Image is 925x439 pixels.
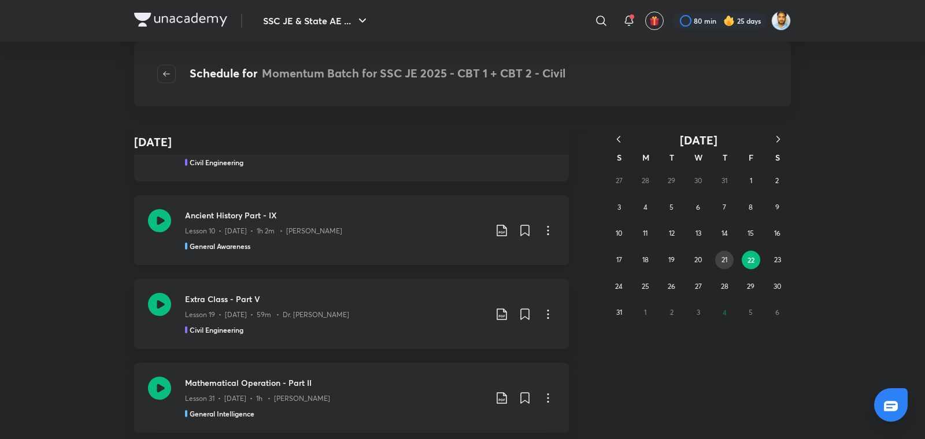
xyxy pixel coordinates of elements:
[636,198,654,217] button: August 4, 2025
[610,224,628,243] button: August 10, 2025
[768,172,786,190] button: August 2, 2025
[190,241,250,251] h5: General Awareness
[771,11,791,31] img: Kunal Pradeep
[774,255,781,264] abbr: August 23, 2025
[636,277,654,296] button: August 25, 2025
[615,282,623,291] abbr: August 24, 2025
[694,255,702,264] abbr: August 20, 2025
[694,152,702,163] abbr: Wednesday
[185,226,342,236] p: Lesson 10 • [DATE] • 1h 2m • [PERSON_NAME]
[185,310,349,320] p: Lesson 19 • [DATE] • 59m • Dr. [PERSON_NAME]
[742,277,760,296] button: August 29, 2025
[680,132,717,148] span: [DATE]
[134,279,569,349] a: Extra Class - Part VLesson 19 • [DATE] • 59m • Dr. [PERSON_NAME]Civil Engineering
[643,203,647,211] abbr: August 4, 2025
[631,133,765,147] button: [DATE]
[723,15,735,27] img: streak
[610,198,628,217] button: August 3, 2025
[695,229,701,237] abbr: August 13, 2025
[695,282,702,291] abbr: August 27, 2025
[616,308,622,317] abbr: August 31, 2025
[742,251,760,269] button: August 22, 2025
[134,195,569,265] a: Ancient History Part - IXLesson 10 • [DATE] • 1h 2m • [PERSON_NAME]General Awareness
[643,229,647,237] abbr: August 11, 2025
[775,176,779,185] abbr: August 2, 2025
[185,209,486,221] h3: Ancient History Part - IX
[616,229,622,237] abbr: August 10, 2025
[749,203,753,211] abbr: August 8, 2025
[190,325,243,335] h5: Civil Engineering
[721,255,727,264] abbr: August 21, 2025
[134,363,569,433] a: Mathematical Operation - Part IILesson 31 • [DATE] • 1h • [PERSON_NAME]General Intelligence
[610,277,628,296] button: August 24, 2025
[663,198,681,217] button: August 5, 2025
[610,303,628,322] button: August 31, 2025
[715,198,734,217] button: August 7, 2025
[775,203,779,211] abbr: August 9, 2025
[689,198,708,217] button: August 6, 2025
[774,282,781,291] abbr: August 30, 2025
[768,198,786,217] button: August 9, 2025
[715,224,734,243] button: August 14, 2025
[689,224,708,243] button: August 13, 2025
[190,157,243,168] h5: Civil Engineering
[669,152,674,163] abbr: Tuesday
[134,133,172,151] h4: [DATE]
[721,229,728,237] abbr: August 14, 2025
[747,282,754,291] abbr: August 29, 2025
[649,16,660,26] img: avatar
[190,65,565,83] h4: Schedule for
[689,251,708,269] button: August 20, 2025
[610,251,628,269] button: August 17, 2025
[715,251,734,269] button: August 21, 2025
[669,229,675,237] abbr: August 12, 2025
[262,65,565,81] span: Momentum Batch for SSC JE 2025 - CBT 1 + CBT 2 - Civil
[190,408,254,419] h5: General Intelligence
[768,277,786,296] button: August 30, 2025
[715,277,734,296] button: August 28, 2025
[748,255,754,265] abbr: August 22, 2025
[696,203,700,211] abbr: August 6, 2025
[742,172,760,190] button: August 1, 2025
[617,152,621,163] abbr: Sunday
[663,251,681,269] button: August 19, 2025
[663,277,681,296] button: August 26, 2025
[256,9,376,32] button: SSC JE & State AE ...
[636,251,654,269] button: August 18, 2025
[616,255,622,264] abbr: August 17, 2025
[723,152,727,163] abbr: Thursday
[185,377,486,389] h3: Mathematical Operation - Part II
[749,152,753,163] abbr: Friday
[185,393,330,404] p: Lesson 31 • [DATE] • 1h • [PERSON_NAME]
[642,255,649,264] abbr: August 18, 2025
[768,251,787,269] button: August 23, 2025
[689,277,708,296] button: August 27, 2025
[748,229,754,237] abbr: August 15, 2025
[775,152,780,163] abbr: Saturday
[768,224,786,243] button: August 16, 2025
[134,13,227,29] a: Company Logo
[774,229,780,237] abbr: August 16, 2025
[721,282,728,291] abbr: August 28, 2025
[185,293,486,305] h3: Extra Class - Part V
[750,176,752,185] abbr: August 1, 2025
[642,282,649,291] abbr: August 25, 2025
[742,224,760,243] button: August 15, 2025
[669,203,674,211] abbr: August 5, 2025
[668,255,675,264] abbr: August 19, 2025
[645,12,664,30] button: avatar
[636,224,654,243] button: August 11, 2025
[663,224,681,243] button: August 12, 2025
[742,198,760,217] button: August 8, 2025
[617,203,621,211] abbr: August 3, 2025
[668,282,675,291] abbr: August 26, 2025
[642,152,649,163] abbr: Monday
[723,203,726,211] abbr: August 7, 2025
[134,13,227,27] img: Company Logo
